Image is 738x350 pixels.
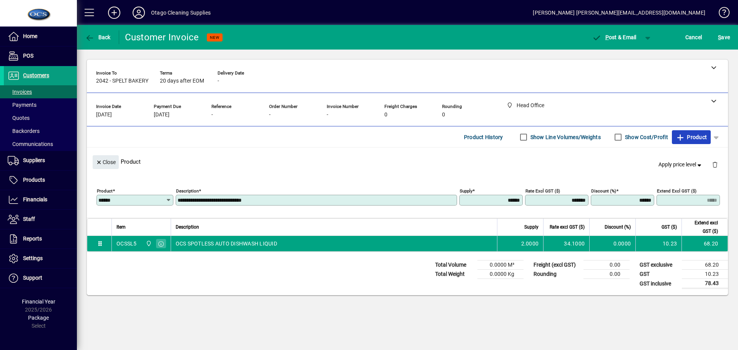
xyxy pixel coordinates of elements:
td: 78.43 [682,279,728,289]
mat-label: Product [97,188,113,194]
td: 10.23 [635,236,681,251]
span: Suppliers [23,157,45,163]
span: Apply price level [658,161,703,169]
td: 0.0000 M³ [477,260,524,270]
a: POS [4,46,77,66]
span: Supply [524,223,539,231]
span: Discount (%) [605,223,631,231]
button: Cancel [683,30,704,44]
span: Backorders [8,128,40,134]
span: Quotes [8,115,30,121]
a: Reports [4,229,77,249]
td: GST inclusive [636,279,682,289]
span: POS [23,53,33,59]
button: Back [83,30,113,44]
div: OCSSL5 [116,240,137,247]
span: Description [176,223,199,231]
span: Financials [23,196,47,202]
a: Financials [4,190,77,209]
span: P [605,34,609,40]
mat-label: Discount (%) [591,188,616,194]
td: Total Volume [431,260,477,270]
span: Communications [8,141,53,147]
td: GST [636,270,682,279]
div: 34.1000 [548,240,585,247]
mat-label: Description [176,188,199,194]
td: 10.23 [682,270,728,279]
span: [DATE] [154,112,170,118]
div: Customer Invoice [125,31,199,43]
a: Support [4,269,77,288]
span: - [218,78,219,84]
mat-label: Extend excl GST ($) [657,188,696,194]
span: Settings [23,255,43,261]
span: Customers [23,72,49,78]
span: NEW [210,35,219,40]
div: [PERSON_NAME] [PERSON_NAME][EMAIL_ADDRESS][DOMAIN_NAME] [533,7,705,19]
a: Staff [4,210,77,229]
span: 0 [384,112,387,118]
div: Product [87,148,728,176]
span: 20 days after EOM [160,78,204,84]
span: - [211,112,213,118]
a: Backorders [4,124,77,138]
span: Extend excl GST ($) [686,219,718,236]
a: Invoices [4,85,77,98]
td: Total Weight [431,270,477,279]
a: Knowledge Base [713,2,728,27]
button: Product History [461,130,506,144]
span: Payments [8,102,37,108]
td: 0.00 [583,270,630,279]
mat-label: Rate excl GST ($) [525,188,560,194]
span: Home [23,33,37,39]
span: 2042 - SPELT BAKERY [96,78,148,84]
span: S [718,34,721,40]
td: 0.00 [583,260,630,270]
span: Package [28,315,49,321]
td: 0.0000 Kg [477,270,524,279]
span: Rate excl GST ($) [550,223,585,231]
button: Post & Email [588,30,640,44]
button: Apply price level [655,158,706,172]
span: Close [96,156,116,169]
div: Otago Cleaning Supplies [151,7,211,19]
mat-label: Supply [460,188,472,194]
app-page-header-button: Close [91,158,121,165]
td: 0.0000 [589,236,635,251]
span: Products [23,177,45,183]
span: Cancel [685,31,702,43]
span: - [327,112,328,118]
button: Profile [126,6,151,20]
a: Payments [4,98,77,111]
button: Add [102,6,126,20]
span: Item [116,223,126,231]
span: Product [676,131,707,143]
td: GST exclusive [636,260,682,270]
app-page-header-button: Back [77,30,119,44]
span: 0 [442,112,445,118]
span: OCS SPOTLESS AUTO DISHWASH LIQUID [176,240,277,247]
span: Back [85,34,111,40]
span: - [269,112,271,118]
label: Show Line Volumes/Weights [529,133,601,141]
span: Financial Year [22,299,55,305]
a: Communications [4,138,77,151]
span: 2.0000 [521,240,539,247]
td: Freight (excl GST) [530,260,583,270]
span: ost & Email [592,34,637,40]
a: Home [4,27,77,46]
span: GST ($) [662,223,677,231]
a: Suppliers [4,151,77,170]
span: Support [23,275,42,281]
td: Rounding [530,270,583,279]
span: Staff [23,216,35,222]
label: Show Cost/Profit [623,133,668,141]
span: Invoices [8,89,32,95]
a: Quotes [4,111,77,124]
app-page-header-button: Delete [706,161,724,168]
button: Delete [706,155,724,174]
td: 68.20 [681,236,728,251]
span: Product History [464,131,503,143]
span: Head Office [144,239,153,248]
span: ave [718,31,730,43]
